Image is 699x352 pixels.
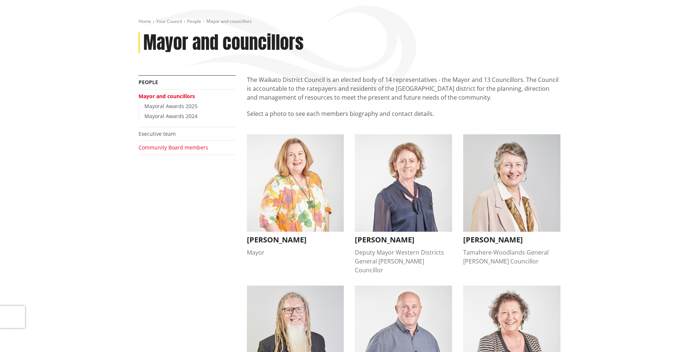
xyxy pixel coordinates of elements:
[463,134,560,266] button: Crystal Beavis [PERSON_NAME] Tamahere-Woodlands General [PERSON_NAME] Councillor
[139,93,195,100] a: Mayor and councillors
[139,79,158,86] a: People
[156,18,182,24] a: Your Council
[463,248,560,266] div: Tamahere-Woodlands General [PERSON_NAME] Councillor
[463,235,560,244] h3: [PERSON_NAME]
[139,144,208,151] a: Community Board members
[139,130,176,137] a: Executive team
[144,103,198,110] a: Mayoral Awards 2025
[143,32,304,54] h1: Mayor and councillors
[247,235,344,244] h3: [PERSON_NAME]
[355,134,452,232] img: Carolyn Eyre
[206,18,252,24] span: Mayor and councillors
[187,18,201,24] a: People
[247,248,344,257] div: Mayor
[665,321,692,348] iframe: Messenger Launcher
[247,134,344,257] button: Jacqui Church [PERSON_NAME] Mayor
[247,109,561,127] p: Select a photo to see each members biography and contact details.
[355,134,452,275] button: Carolyn Eyre [PERSON_NAME] Deputy Mayor Western Districts General [PERSON_NAME] Councillor
[355,235,452,244] h3: [PERSON_NAME]
[247,134,344,232] img: Jacqui Church
[144,113,198,120] a: Mayoral Awards 2024
[247,75,561,102] p: The Waikato District Council is an elected body of 14 representatives - the Mayor and 13 Councill...
[139,18,561,25] nav: breadcrumb
[463,134,560,232] img: Crystal Beavis
[355,248,452,275] div: Deputy Mayor Western Districts General [PERSON_NAME] Councillor
[139,18,151,24] a: Home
